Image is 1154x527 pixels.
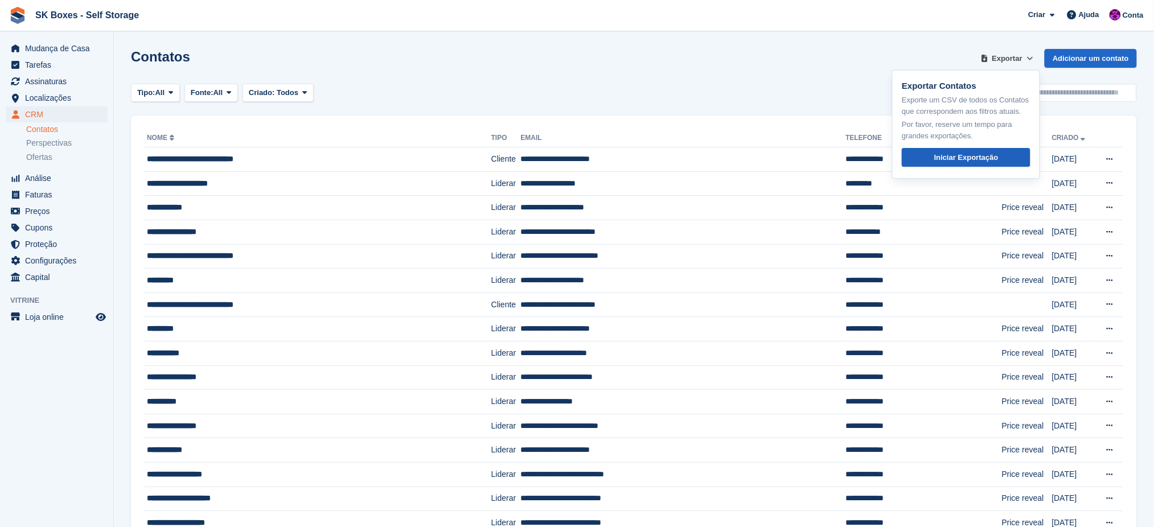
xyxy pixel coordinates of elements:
[1079,9,1099,20] span: Ajuda
[1052,487,1095,511] td: [DATE]
[26,151,108,163] a: Ofertas
[6,73,108,89] a: menu
[25,40,93,56] span: Mudança de Casa
[6,57,108,73] a: menu
[26,137,108,149] a: Perspectivas
[979,49,1036,68] button: Exportar
[6,220,108,236] a: menu
[1002,196,1052,220] td: Price reveal
[1052,414,1095,438] td: [DATE]
[26,138,72,149] span: Perspectivas
[31,6,143,24] a: SK Boxes - Self Storage
[1052,438,1095,463] td: [DATE]
[491,147,521,172] td: Cliente
[1002,365,1052,390] td: Price reveal
[1052,293,1095,317] td: [DATE]
[491,293,521,317] td: Cliente
[491,438,521,463] td: Liderar
[1110,9,1121,20] img: Mateus Cassange
[25,269,93,285] span: Capital
[902,94,1030,117] p: Exporte um CSV de todos os Contatos que correspondem aos filtros atuais.
[491,462,521,487] td: Liderar
[992,53,1022,64] span: Exportar
[1052,317,1095,341] td: [DATE]
[6,170,108,186] a: menu
[902,119,1030,141] p: Por favor, reserve um tempo para grandes exportações.
[491,390,521,414] td: Liderar
[845,129,1001,147] th: Telefone
[1052,196,1095,220] td: [DATE]
[491,244,521,269] td: Liderar
[147,134,176,142] a: Nome
[1002,487,1052,511] td: Price reveal
[10,295,113,306] span: Vitrine
[1002,390,1052,414] td: Price reveal
[1002,341,1052,365] td: Price reveal
[25,57,93,73] span: Tarefas
[1002,414,1052,438] td: Price reveal
[6,40,108,56] a: menu
[1052,341,1095,365] td: [DATE]
[491,196,521,220] td: Liderar
[1002,438,1052,463] td: Price reveal
[491,171,521,196] td: Liderar
[491,269,521,293] td: Liderar
[1052,220,1095,244] td: [DATE]
[1052,147,1095,172] td: [DATE]
[191,87,213,98] span: Fonte:
[6,187,108,203] a: menu
[25,73,93,89] span: Assinaturas
[6,269,108,285] a: menu
[184,84,238,102] button: Fonte: All
[1052,244,1095,269] td: [DATE]
[6,90,108,106] a: menu
[25,309,93,325] span: Loja online
[491,220,521,244] td: Liderar
[1052,390,1095,414] td: [DATE]
[137,87,155,98] span: Tipo:
[1002,269,1052,293] td: Price reveal
[491,129,521,147] th: Tipo
[902,80,1030,93] p: Exportar Contatos
[1052,269,1095,293] td: [DATE]
[1052,171,1095,196] td: [DATE]
[1002,317,1052,341] td: Price reveal
[25,170,93,186] span: Análise
[934,152,999,163] div: Iniciar Exportação
[6,106,108,122] a: menu
[25,220,93,236] span: Cupons
[491,341,521,365] td: Liderar
[1002,462,1052,487] td: Price reveal
[1052,134,1088,142] a: Criado
[131,49,190,64] h1: Contatos
[491,365,521,390] td: Liderar
[25,236,93,252] span: Proteção
[25,253,93,269] span: Configurações
[213,87,223,98] span: All
[1002,244,1052,269] td: Price reveal
[1123,10,1144,21] span: Conta
[491,487,521,511] td: Liderar
[26,124,108,135] a: Contatos
[131,84,180,102] button: Tipo: All
[1028,9,1045,20] span: Criar
[6,253,108,269] a: menu
[25,203,93,219] span: Preços
[1052,462,1095,487] td: [DATE]
[277,88,298,97] span: Todos
[6,236,108,252] a: menu
[249,88,275,97] span: Criado:
[1052,365,1095,390] td: [DATE]
[521,129,846,147] th: Email
[155,87,165,98] span: All
[25,90,93,106] span: Localizações
[26,152,52,163] span: Ofertas
[902,148,1030,167] a: Iniciar Exportação
[6,203,108,219] a: menu
[6,309,108,325] a: menu
[25,187,93,203] span: Faturas
[491,414,521,438] td: Liderar
[1045,49,1137,68] a: Adicionar um contato
[25,106,93,122] span: CRM
[94,310,108,324] a: Loja de pré-visualização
